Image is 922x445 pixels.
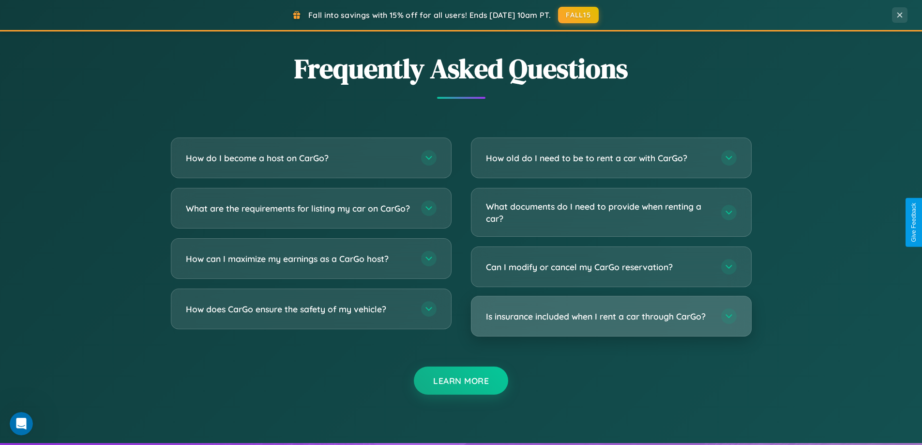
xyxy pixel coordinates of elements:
[186,253,411,265] h3: How can I maximize my earnings as a CarGo host?
[558,7,599,23] button: FALL15
[171,50,752,87] h2: Frequently Asked Questions
[186,303,411,315] h3: How does CarGo ensure the safety of my vehicle?
[910,203,917,242] div: Give Feedback
[486,152,711,164] h3: How old do I need to be to rent a car with CarGo?
[486,200,711,224] h3: What documents do I need to provide when renting a car?
[10,412,33,435] iframe: Intercom live chat
[186,152,411,164] h3: How do I become a host on CarGo?
[486,310,711,322] h3: Is insurance included when I rent a car through CarGo?
[308,10,551,20] span: Fall into savings with 15% off for all users! Ends [DATE] 10am PT.
[486,261,711,273] h3: Can I modify or cancel my CarGo reservation?
[414,367,508,395] button: Learn More
[186,202,411,215] h3: What are the requirements for listing my car on CarGo?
